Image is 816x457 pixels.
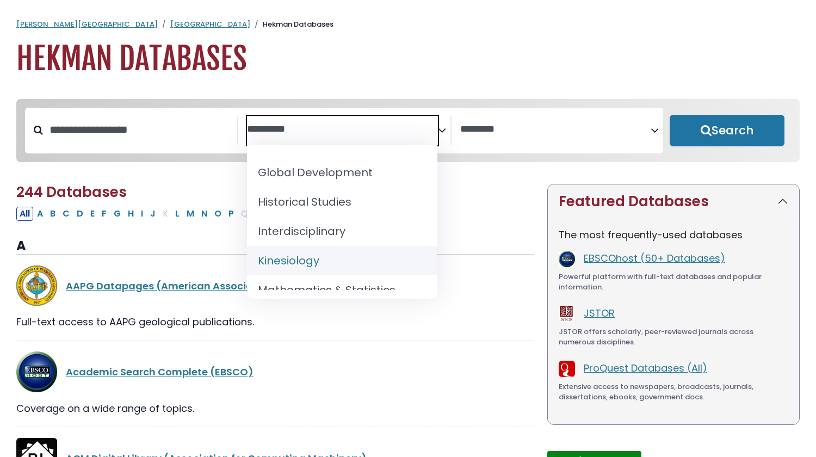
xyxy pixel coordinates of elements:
div: Alpha-list to filter by first letter of database name [16,206,384,220]
a: AAPG Datapages (American Association of Petroleum Geologists) [66,279,403,293]
button: Filter Results A [34,207,46,221]
button: Filter Results O [211,207,225,221]
p: The most frequently-used databases [559,227,788,242]
div: Full-text access to AAPG geological publications. [16,314,534,329]
button: Filter Results N [198,207,211,221]
nav: breadcrumb [16,19,800,30]
a: [GEOGRAPHIC_DATA] [170,19,250,29]
button: Featured Databases [548,184,799,219]
button: Filter Results J [147,207,159,221]
button: Filter Results G [110,207,124,221]
a: EBSCOhost (50+ Databases) [584,251,725,265]
button: Filter Results L [172,207,183,221]
button: Filter Results E [87,207,98,221]
button: Filter Results F [98,207,110,221]
span: 244 Databases [16,182,127,202]
h1: Hekman Databases [16,41,800,77]
nav: Search filters [16,99,800,162]
a: ProQuest Databases (All) [584,361,707,375]
div: JSTOR offers scholarly, peer-reviewed journals across numerous disciplines. [559,326,788,348]
h3: A [16,238,534,255]
button: Filter Results D [73,207,86,221]
div: Extensive access to newspapers, broadcasts, journals, dissertations, ebooks, government docs. [559,381,788,403]
a: [PERSON_NAME][GEOGRAPHIC_DATA] [16,19,158,29]
textarea: Search [460,124,651,135]
button: Filter Results B [47,207,59,221]
input: Search database by title or keyword [43,121,237,139]
div: Powerful platform with full-text databases and popular information. [559,271,788,293]
div: Coverage on a wide range of topics. [16,401,534,416]
button: All [16,207,33,221]
button: Filter Results I [138,207,146,221]
button: Filter Results M [183,207,197,221]
a: JSTOR [584,306,615,320]
textarea: Search [247,124,438,135]
button: Submit for Search Results [670,115,784,146]
button: Filter Results P [225,207,237,221]
li: Historical Studies [247,187,437,217]
a: Academic Search Complete (EBSCO) [66,365,254,379]
li: Global Development [247,158,437,187]
button: Filter Results H [125,207,137,221]
button: Filter Results C [59,207,73,221]
li: Mathematics & Statistics [247,275,437,305]
li: Interdisciplinary [247,217,437,246]
li: Hekman Databases [250,19,333,30]
li: Kinesiology [247,246,437,275]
